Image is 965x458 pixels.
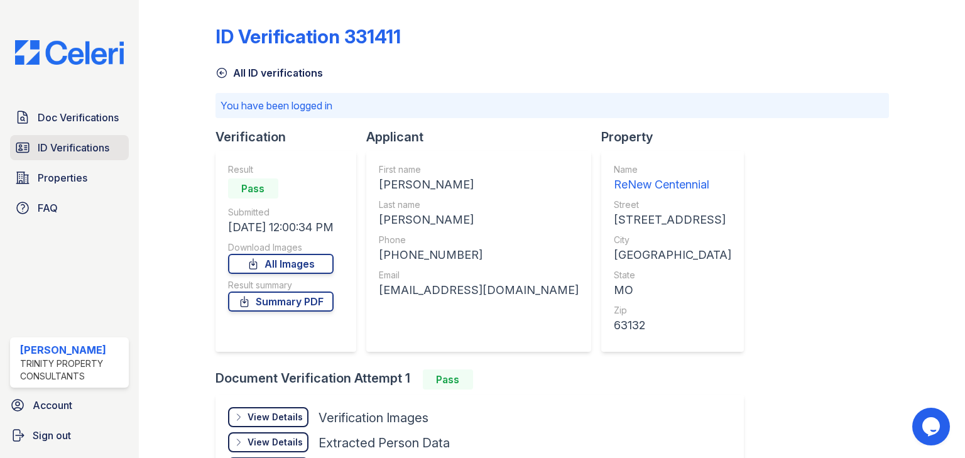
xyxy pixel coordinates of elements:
span: Doc Verifications [38,110,119,125]
div: [EMAIL_ADDRESS][DOMAIN_NAME] [379,281,579,299]
a: Summary PDF [228,292,334,312]
div: Zip [614,304,731,317]
div: View Details [248,436,303,449]
div: Submitted [228,206,334,219]
div: ReNew Centennial [614,176,731,194]
span: Properties [38,170,87,185]
a: Name ReNew Centennial [614,163,731,194]
div: Street [614,199,731,211]
a: All ID verifications [215,65,323,80]
div: Verification Images [319,409,428,427]
div: Property [601,128,754,146]
div: [GEOGRAPHIC_DATA] [614,246,731,264]
div: Result summary [228,279,334,292]
div: Trinity Property Consultants [20,357,124,383]
a: All Images [228,254,334,274]
div: View Details [248,411,303,423]
div: State [614,269,731,281]
div: Result [228,163,334,176]
a: Properties [10,165,129,190]
div: [DATE] 12:00:34 PM [228,219,334,236]
div: Phone [379,234,579,246]
a: FAQ [10,195,129,221]
div: Extracted Person Data [319,434,450,452]
div: Last name [379,199,579,211]
div: First name [379,163,579,176]
div: Download Images [228,241,334,254]
div: 63132 [614,317,731,334]
div: Email [379,269,579,281]
a: Sign out [5,423,134,448]
span: Sign out [33,428,71,443]
div: Verification [215,128,366,146]
a: ID Verifications [10,135,129,160]
a: Account [5,393,134,418]
iframe: chat widget [912,408,952,445]
a: Doc Verifications [10,105,129,130]
div: City [614,234,731,246]
div: Document Verification Attempt 1 [215,369,754,390]
div: Applicant [366,128,601,146]
div: MO [614,281,731,299]
p: You have been logged in [221,98,884,113]
div: [STREET_ADDRESS] [614,211,731,229]
span: ID Verifications [38,140,109,155]
span: Account [33,398,72,413]
div: Name [614,163,731,176]
div: Pass [228,178,278,199]
div: [PERSON_NAME] [379,211,579,229]
img: CE_Logo_Blue-a8612792a0a2168367f1c8372b55b34899dd931a85d93a1a3d3e32e68fde9ad4.png [5,40,134,65]
div: Pass [423,369,473,390]
div: [PERSON_NAME] [379,176,579,194]
div: ID Verification 331411 [215,25,401,48]
div: [PERSON_NAME] [20,342,124,357]
div: [PHONE_NUMBER] [379,246,579,264]
span: FAQ [38,200,58,215]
